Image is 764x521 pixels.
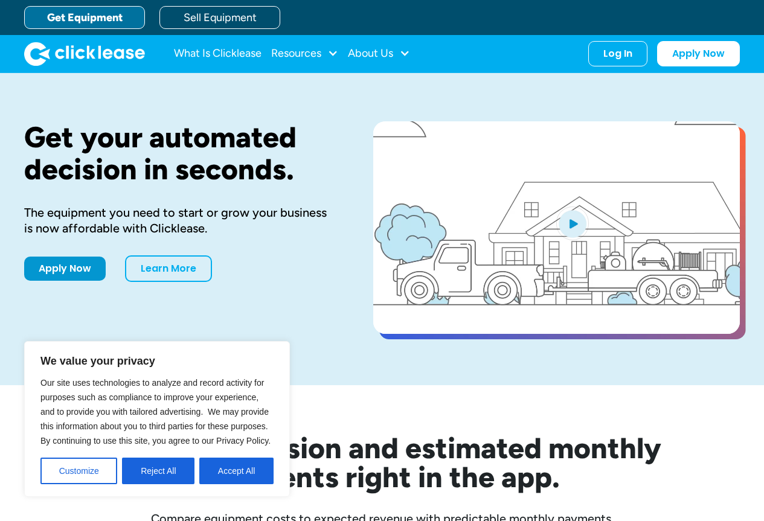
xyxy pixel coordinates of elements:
[271,42,338,66] div: Resources
[122,458,194,484] button: Reject All
[24,6,145,29] a: Get Equipment
[657,41,740,66] a: Apply Now
[24,341,290,497] div: We value your privacy
[40,354,274,368] p: We value your privacy
[603,48,632,60] div: Log In
[174,42,262,66] a: What Is Clicklease
[24,42,145,66] img: Clicklease logo
[40,458,117,484] button: Customize
[40,378,271,446] span: Our site uses technologies to analyze and record activity for purposes such as compliance to impr...
[24,257,106,281] a: Apply Now
[199,458,274,484] button: Accept All
[159,6,280,29] a: Sell Equipment
[373,121,740,334] a: open lightbox
[44,433,721,491] h2: See your decision and estimated monthly payments right in the app.
[556,206,589,240] img: Blue play button logo on a light blue circular background
[348,42,410,66] div: About Us
[24,121,335,185] h1: Get your automated decision in seconds.
[125,255,212,282] a: Learn More
[24,205,335,236] div: The equipment you need to start or grow your business is now affordable with Clicklease.
[24,42,145,66] a: home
